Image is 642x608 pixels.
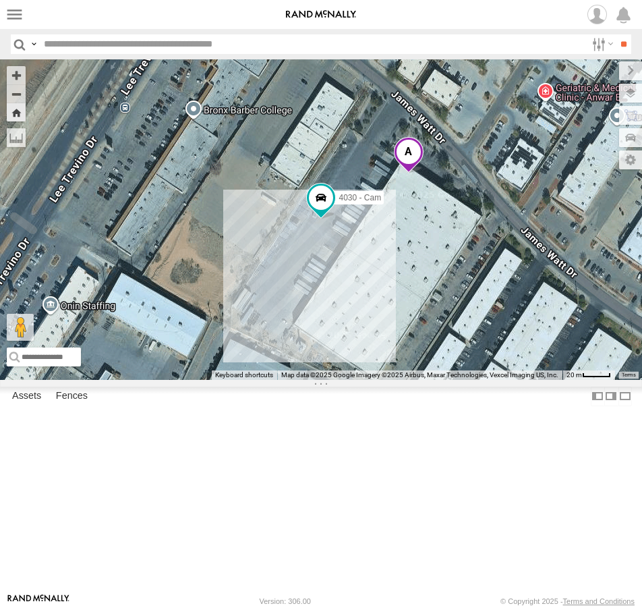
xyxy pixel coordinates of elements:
[260,597,311,605] div: Version: 306.00
[339,193,381,202] span: 4030 - Cam
[28,34,39,54] label: Search Query
[7,66,26,84] button: Zoom in
[286,10,356,20] img: rand-logo.svg
[7,84,26,103] button: Zoom out
[49,387,94,406] label: Fences
[619,150,642,169] label: Map Settings
[622,372,636,377] a: Terms
[7,314,34,341] button: Drag Pegman onto the map to open Street View
[563,597,635,605] a: Terms and Conditions
[562,370,615,380] button: Map Scale: 20 m per 39 pixels
[500,597,635,605] div: © Copyright 2025 -
[591,387,604,406] label: Dock Summary Table to the Left
[587,34,616,54] label: Search Filter Options
[281,371,558,379] span: Map data ©2025 Google Imagery ©2025 Airbus, Maxar Technologies, Vexcel Imaging US, Inc.
[618,387,632,406] label: Hide Summary Table
[5,387,48,406] label: Assets
[604,387,618,406] label: Dock Summary Table to the Right
[215,370,273,380] button: Keyboard shortcuts
[7,128,26,147] label: Measure
[7,103,26,121] button: Zoom Home
[566,371,582,379] span: 20 m
[7,595,69,608] a: Visit our Website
